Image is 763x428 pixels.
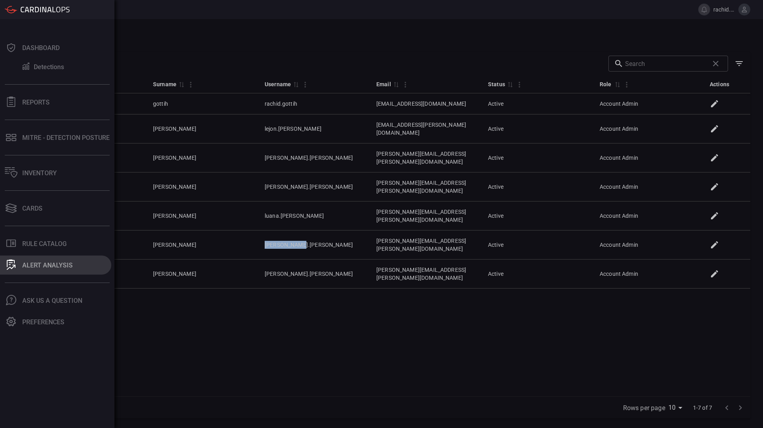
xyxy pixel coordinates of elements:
td: Active [482,230,593,260]
h1: User Management [35,29,750,40]
td: Active [482,172,593,201]
td: Account Admin [593,143,705,172]
td: Account Admin [593,93,705,114]
td: Active [482,143,593,172]
div: Preferences [22,318,64,326]
div: Role [600,79,612,89]
td: [PERSON_NAME][EMAIL_ADDRESS][PERSON_NAME][DOMAIN_NAME] [370,230,482,260]
td: luana.[PERSON_NAME] [258,201,370,230]
td: Account Admin [593,260,705,289]
div: MITRE - Detection Posture [22,134,110,141]
span: Sort by Status ascending [505,81,515,88]
td: [PERSON_NAME][EMAIL_ADDRESS][PERSON_NAME][DOMAIN_NAME] [370,143,482,172]
td: Account Admin [593,114,705,143]
td: [PERSON_NAME] [147,260,258,289]
button: Column Actions [620,78,633,91]
td: [PERSON_NAME].[PERSON_NAME] [258,260,370,289]
button: Show/Hide filters [731,56,747,72]
td: [PERSON_NAME] [147,114,258,143]
td: [PERSON_NAME].[PERSON_NAME] [258,143,370,172]
button: Column Actions [184,78,197,91]
div: Reports [22,99,50,106]
td: [PERSON_NAME][EMAIL_ADDRESS][PERSON_NAME][DOMAIN_NAME] [370,172,482,201]
span: Clear search [709,57,722,70]
span: Sort by Username ascending [291,81,300,88]
td: Active [482,114,593,143]
div: ALERT ANALYSIS [22,261,73,269]
span: Go to next page [734,403,747,411]
td: [PERSON_NAME] [147,201,258,230]
span: Sort by Email ascending [391,81,401,88]
td: [PERSON_NAME] [147,230,258,260]
button: Column Actions [399,78,412,91]
td: Account Admin [593,201,705,230]
td: rachid.gottih [258,93,370,114]
div: Cards [22,205,43,212]
label: Rows per page [623,403,665,413]
div: Detections [34,63,64,71]
span: Go to previous page [720,403,734,411]
td: [PERSON_NAME][EMAIL_ADDRESS][PERSON_NAME][DOMAIN_NAME] [370,260,482,289]
input: Search [625,56,706,72]
span: Sort by Role ascending [612,81,622,88]
span: rachid.gottih [713,6,735,13]
div: Surname [153,79,176,89]
td: Active [482,260,593,289]
button: Column Actions [299,78,312,91]
button: Column Actions [513,78,526,91]
span: Sort by Surname ascending [176,81,186,88]
div: Ask Us A Question [22,297,82,304]
div: Dashboard [22,44,60,52]
td: Active [482,93,593,114]
div: Status [488,79,505,89]
td: gottih [147,93,258,114]
td: [PERSON_NAME][EMAIL_ADDRESS][PERSON_NAME][DOMAIN_NAME] [370,201,482,230]
td: Account Admin [593,172,705,201]
div: Inventory [22,169,57,177]
td: Account Admin [593,230,705,260]
div: Email [376,79,391,89]
div: Actions [710,79,729,89]
td: lejon.[PERSON_NAME] [258,114,370,143]
td: [PERSON_NAME] [147,172,258,201]
td: [EMAIL_ADDRESS][DOMAIN_NAME] [370,93,482,114]
div: Rule Catalog [22,240,67,248]
span: 1-7 of 7 [690,404,715,412]
td: [EMAIL_ADDRESS][PERSON_NAME][DOMAIN_NAME] [370,114,482,143]
td: [PERSON_NAME].[PERSON_NAME] [258,230,370,260]
div: Username [265,79,291,89]
td: [PERSON_NAME].[PERSON_NAME] [258,172,370,201]
td: [PERSON_NAME] [147,143,258,172]
div: Rows per page [668,401,685,414]
td: Active [482,201,593,230]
